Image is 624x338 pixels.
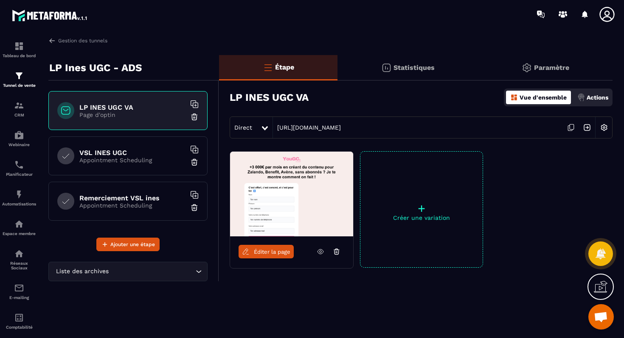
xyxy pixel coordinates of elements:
[239,245,294,258] a: Éditer la page
[14,71,24,81] img: formation
[2,261,36,270] p: Réseaux Sociaux
[96,238,160,251] button: Ajouter une étape
[596,119,612,136] img: setting-w.858f3a88.svg
[381,63,391,73] img: stats.20deebd0.svg
[2,325,36,330] p: Comptabilité
[577,94,585,101] img: actions.d6e523a2.png
[110,267,194,276] input: Search for option
[273,124,341,131] a: [URL][DOMAIN_NAME]
[190,158,199,166] img: trash
[2,35,36,64] a: formationformationTableau de bord
[14,249,24,259] img: social-network
[190,203,199,212] img: trash
[510,94,518,101] img: dashboard-orange.40269519.svg
[79,111,186,118] p: Page d'optin
[2,183,36,213] a: automationsautomationsAutomatisations
[2,113,36,117] p: CRM
[14,100,24,111] img: formation
[14,283,24,293] img: email
[234,124,252,131] span: Direct
[254,249,290,255] span: Éditer la page
[2,242,36,277] a: social-networksocial-networkRéseaux Sociaux
[394,64,435,72] p: Statistiques
[2,213,36,242] a: automationsautomationsEspace membre
[2,202,36,206] p: Automatisations
[49,59,142,76] p: LP Ines UGC - ADS
[48,262,208,281] div: Search for option
[2,94,36,124] a: formationformationCRM
[534,64,569,72] p: Paramètre
[360,202,483,214] p: +
[2,53,36,58] p: Tableau de bord
[14,130,24,140] img: automations
[79,149,186,157] h6: VSL INES UGC
[2,306,36,336] a: accountantaccountantComptabilité
[2,153,36,183] a: schedulerschedulerPlanificateur
[48,37,107,44] a: Gestion des tunnels
[190,113,199,121] img: trash
[14,189,24,199] img: automations
[110,240,155,249] span: Ajouter une étape
[79,194,186,202] h6: Remerciement VSL ines
[230,91,309,103] h3: LP INES UGC VA
[79,157,186,163] p: Appointment Scheduling
[588,304,614,330] a: Ouvrir le chat
[2,295,36,300] p: E-mailing
[522,63,532,73] img: setting-gr.5f69749f.svg
[79,202,186,209] p: Appointment Scheduling
[360,214,483,221] p: Créer une variation
[2,277,36,306] a: emailemailE-mailing
[520,94,567,101] p: Vue d'ensemble
[79,103,186,111] h6: LP INES UGC VA
[275,63,294,71] p: Étape
[54,267,110,276] span: Liste des archives
[2,142,36,147] p: Webinaire
[48,37,56,44] img: arrow
[14,41,24,51] img: formation
[14,219,24,229] img: automations
[2,231,36,236] p: Espace membre
[263,62,273,72] img: bars-o.4a397970.svg
[230,152,353,236] img: image
[14,160,24,170] img: scheduler
[587,94,608,101] p: Actions
[2,172,36,177] p: Planificateur
[2,83,36,88] p: Tunnel de vente
[579,119,595,136] img: arrow-next.bcc2205e.svg
[2,124,36,153] a: automationsautomationsWebinaire
[14,313,24,323] img: accountant
[2,64,36,94] a: formationformationTunnel de vente
[12,8,88,23] img: logo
